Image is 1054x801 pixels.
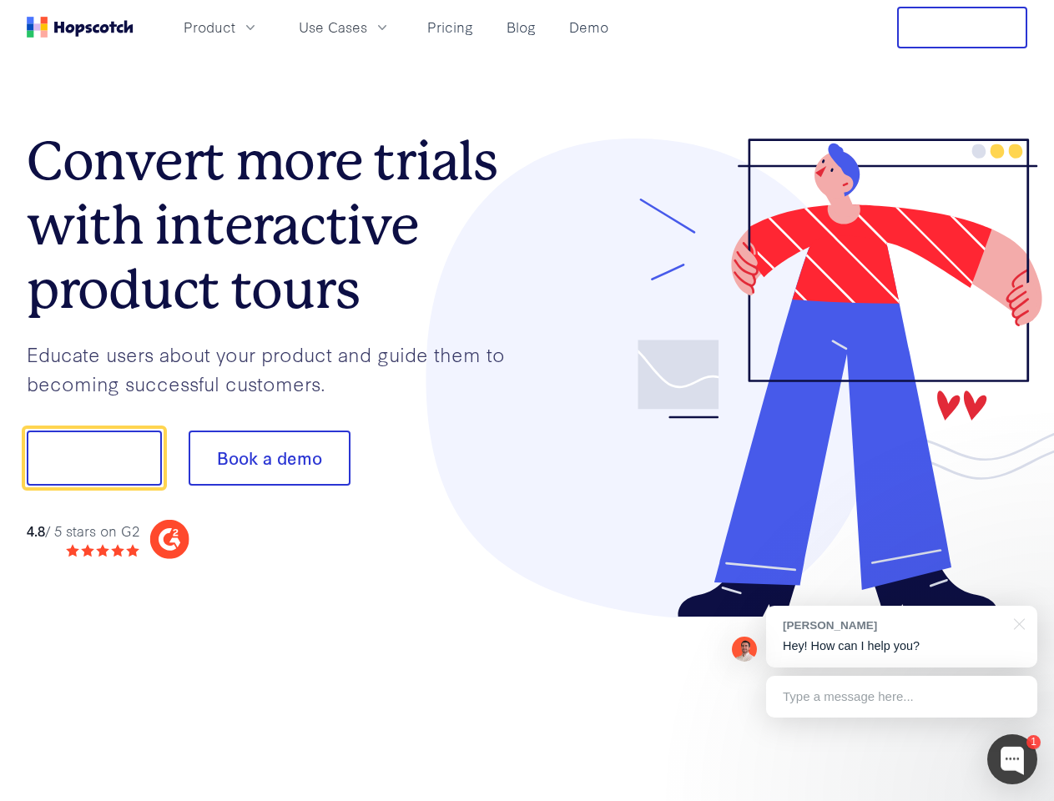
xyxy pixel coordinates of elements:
a: Demo [562,13,615,41]
button: Product [174,13,269,41]
a: Pricing [421,13,480,41]
a: Blog [500,13,542,41]
span: Use Cases [299,17,367,38]
div: 1 [1026,735,1041,749]
div: Type a message here... [766,676,1037,718]
div: [PERSON_NAME] [783,617,1004,633]
span: Product [184,17,235,38]
button: Book a demo [189,431,350,486]
h1: Convert more trials with interactive product tours [27,129,527,321]
div: / 5 stars on G2 [27,521,139,542]
a: Home [27,17,134,38]
img: Mark Spera [732,637,757,662]
button: Free Trial [897,7,1027,48]
button: Use Cases [289,13,401,41]
button: Show me! [27,431,162,486]
p: Hey! How can I help you? [783,637,1021,655]
p: Educate users about your product and guide them to becoming successful customers. [27,340,527,397]
strong: 4.8 [27,521,45,540]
